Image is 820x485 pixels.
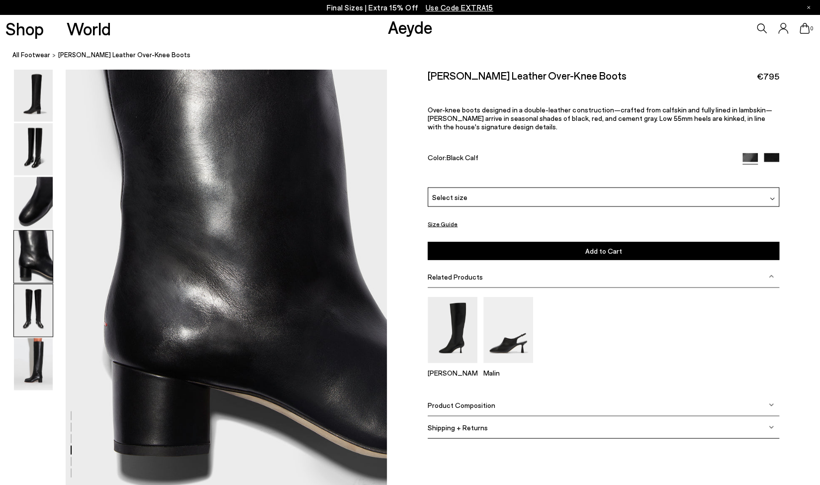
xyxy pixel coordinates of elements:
p: [PERSON_NAME] [428,369,477,377]
a: Malin Slingback Mules Malin [483,356,533,377]
nav: breadcrumb [12,42,820,69]
p: Final Sizes | Extra 15% Off [327,1,493,14]
h2: [PERSON_NAME] Leather Over-Knee Boots [428,69,626,82]
img: svg%3E [769,274,774,279]
img: Willa Leather Over-Knee Boots - Image 2 [14,123,53,176]
img: Willa Leather Over-Knee Boots - Image 5 [14,285,53,337]
a: All Footwear [12,50,50,60]
span: Product Composition [428,401,495,409]
span: Related Products [428,273,483,281]
p: Malin [483,369,533,377]
img: svg%3E [770,196,775,201]
button: Add to Cart [428,242,779,260]
a: 0 [800,23,810,34]
span: [PERSON_NAME] Leather Over-Knee Boots [58,50,190,60]
img: Willa Leather Over-Knee Boots - Image 4 [14,231,53,283]
span: Black Calf [447,153,478,162]
img: Willa Leather Over-Knee Boots - Image 1 [14,70,53,122]
a: Aeyde [387,16,432,37]
a: Shop [5,20,44,37]
p: Over-knee boots designed in a double-leather construction—crafted from calfskin and fully lined i... [428,105,779,131]
span: 0 [810,26,815,31]
img: svg%3E [769,402,774,407]
span: Shipping + Returns [428,423,488,432]
span: Navigate to /collections/ss25-final-sizes [426,3,493,12]
span: €795 [757,70,779,83]
img: Willa Leather Over-Knee Boots - Image 6 [14,338,53,390]
span: Select size [432,192,467,202]
img: Malin Slingback Mules [483,297,533,363]
img: Willa Leather Over-Knee Boots - Image 3 [14,177,53,229]
img: Catherine High Sock Boots [428,297,477,363]
a: World [67,20,111,37]
span: Add to Cart [585,247,622,255]
div: Color: [428,153,731,165]
a: Catherine High Sock Boots [PERSON_NAME] [428,356,477,377]
img: svg%3E [769,425,774,430]
button: Size Guide [428,218,457,230]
